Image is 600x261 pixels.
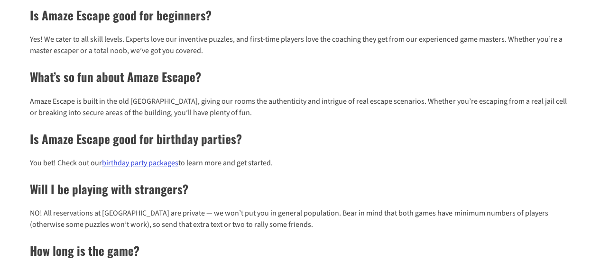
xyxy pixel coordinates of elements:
h2: Is Amaze Escape good for beginners? [30,6,570,24]
p: Amaze Escape is built in the old [GEOGRAPHIC_DATA], giving our rooms the authenticity and intrigu... [30,96,570,118]
p: You bet! Check out our to learn more and get started. [30,157,570,169]
h2: Is Amaze Escape good for birthday parties? [30,130,570,148]
h2: How long is the game? [30,242,570,260]
p: NO! All reservations at [GEOGRAPHIC_DATA] are private — we won’t put you in general population. B... [30,207,570,230]
h2: What’s so fun about Amaze Escape? [30,68,570,86]
a: birthday party packages [102,158,178,168]
p: Yes! We cater to all skill levels. Experts love our inventive puzzles, and first-time players lov... [30,34,570,56]
h2: Will I be playing with strangers? [30,180,570,198]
